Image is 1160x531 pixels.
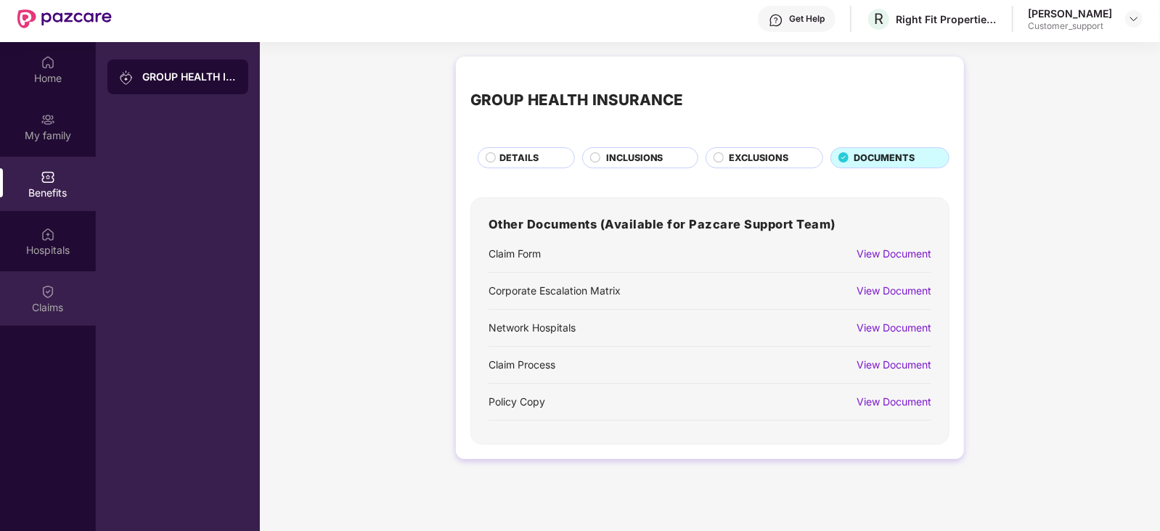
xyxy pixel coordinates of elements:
[470,88,683,112] div: GROUP HEALTH INSURANCE
[41,284,55,299] img: svg+xml;base64,PHN2ZyBpZD0iQ2xhaW0iIHhtbG5zPSJodHRwOi8vd3d3LnczLm9yZy8yMDAwL3N2ZyIgd2lkdGg9IjIwIi...
[857,320,931,336] div: View Document
[857,357,931,373] div: View Document
[41,227,55,242] img: svg+xml;base64,PHN2ZyBpZD0iSG9zcGl0YWxzIiB4bWxucz0iaHR0cDovL3d3dy53My5vcmcvMjAwMC9zdmciIHdpZHRoPS...
[896,12,997,26] div: Right Fit Properties LLP
[769,13,783,28] img: svg+xml;base64,PHN2ZyBpZD0iSGVscC0zMngzMiIgeG1sbnM9Imh0dHA6Ly93d3cudzMub3JnLzIwMDAvc3ZnIiB3aWR0aD...
[41,170,55,184] img: svg+xml;base64,PHN2ZyBpZD0iQmVuZWZpdHMiIHhtbG5zPSJodHRwOi8vd3d3LnczLm9yZy8yMDAwL3N2ZyIgd2lkdGg9Ij...
[854,151,915,165] span: DOCUMENTS
[17,9,112,28] img: New Pazcare Logo
[789,13,825,25] div: Get Help
[857,283,931,299] div: View Document
[489,215,931,234] h3: Other Documents (Available for Pazcare Support Team)
[489,357,555,373] div: Claim Process
[142,70,237,84] div: GROUP HEALTH INSURANCE
[857,394,931,410] div: View Document
[489,394,545,410] div: Policy Copy
[857,246,931,262] div: View Document
[489,283,621,299] div: Corporate Escalation Matrix
[606,151,663,165] span: INCLUSIONS
[41,55,55,70] img: svg+xml;base64,PHN2ZyBpZD0iSG9tZSIgeG1sbnM9Imh0dHA6Ly93d3cudzMub3JnLzIwMDAvc3ZnIiB3aWR0aD0iMjAiIG...
[1028,20,1112,32] div: Customer_support
[874,10,883,28] span: R
[41,112,55,127] img: svg+xml;base64,PHN2ZyB3aWR0aD0iMjAiIGhlaWdodD0iMjAiIHZpZXdCb3g9IjAgMCAyMCAyMCIgZmlsbD0ibm9uZSIgeG...
[729,151,788,165] span: EXCLUSIONS
[489,320,576,336] div: Network Hospitals
[489,246,541,262] div: Claim Form
[1028,7,1112,20] div: [PERSON_NAME]
[499,151,539,165] span: DETAILS
[119,70,134,85] img: svg+xml;base64,PHN2ZyB3aWR0aD0iMjAiIGhlaWdodD0iMjAiIHZpZXdCb3g9IjAgMCAyMCAyMCIgZmlsbD0ibm9uZSIgeG...
[1128,13,1140,25] img: svg+xml;base64,PHN2ZyBpZD0iRHJvcGRvd24tMzJ4MzIiIHhtbG5zPSJodHRwOi8vd3d3LnczLm9yZy8yMDAwL3N2ZyIgd2...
